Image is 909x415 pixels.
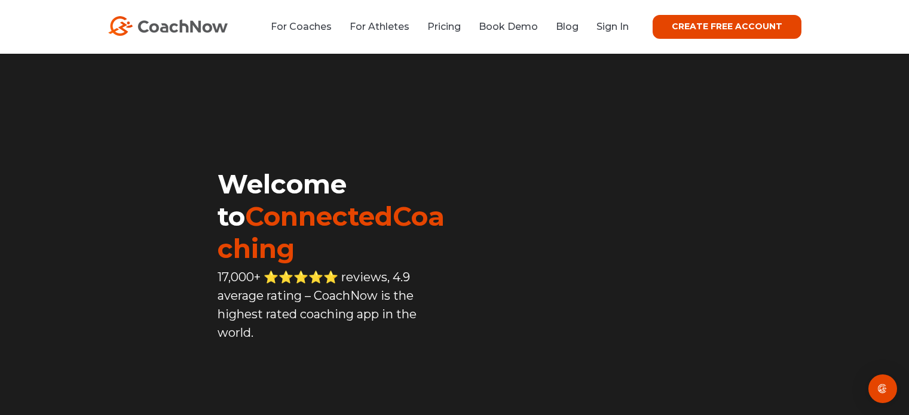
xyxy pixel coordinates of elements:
span: 17,000+ ⭐️⭐️⭐️⭐️⭐️ reviews, 4.9 average rating – CoachNow is the highest rated coaching app in th... [218,270,417,340]
a: Sign In [596,21,629,32]
div: Open Intercom Messenger [868,374,897,403]
a: Pricing [427,21,461,32]
iframe: Embedded CTA [218,368,454,404]
a: Book Demo [479,21,538,32]
a: CREATE FREE ACCOUNT [653,15,801,39]
span: ConnectedCoaching [218,200,445,265]
img: CoachNow Logo [108,16,228,36]
h1: Welcome to [218,168,454,265]
a: For Coaches [271,21,332,32]
a: For Athletes [350,21,409,32]
a: Blog [556,21,579,32]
